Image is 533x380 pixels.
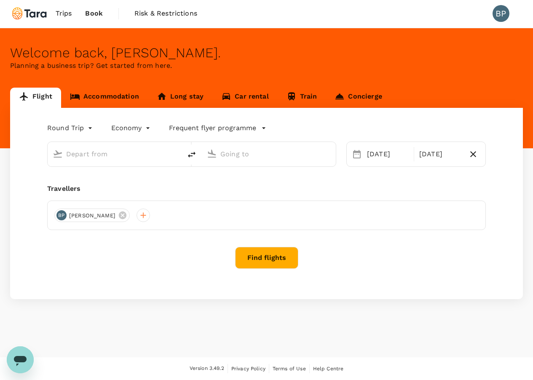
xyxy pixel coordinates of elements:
[7,346,34,373] iframe: Button to launch messaging window
[54,209,130,222] div: BP[PERSON_NAME]
[220,147,318,161] input: Going to
[85,8,103,19] span: Book
[176,153,177,155] button: Open
[190,364,224,373] span: Version 3.49.2
[231,366,265,372] span: Privacy Policy
[326,88,391,108] a: Concierge
[169,123,256,133] p: Frequent flyer programme
[493,5,509,22] div: BP
[66,147,164,161] input: Depart from
[111,121,152,135] div: Economy
[273,366,306,372] span: Terms of Use
[313,364,344,373] a: Help Centre
[47,121,94,135] div: Round Trip
[64,211,121,220] span: [PERSON_NAME]
[61,88,148,108] a: Accommodation
[148,88,212,108] a: Long stay
[416,146,464,163] div: [DATE]
[364,146,412,163] div: [DATE]
[169,123,266,133] button: Frequent flyer programme
[182,145,202,165] button: delete
[313,366,344,372] span: Help Centre
[47,184,486,194] div: Travellers
[330,153,332,155] button: Open
[212,88,278,108] a: Car rental
[10,45,523,61] div: Welcome back , [PERSON_NAME] .
[235,247,298,269] button: Find flights
[56,8,72,19] span: Trips
[10,88,61,108] a: Flight
[10,61,523,71] p: Planning a business trip? Get started from here.
[231,364,265,373] a: Privacy Policy
[56,210,67,220] div: BP
[278,88,326,108] a: Train
[273,364,306,373] a: Terms of Use
[10,4,49,23] img: Tara Climate Ltd
[134,8,197,19] span: Risk & Restrictions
